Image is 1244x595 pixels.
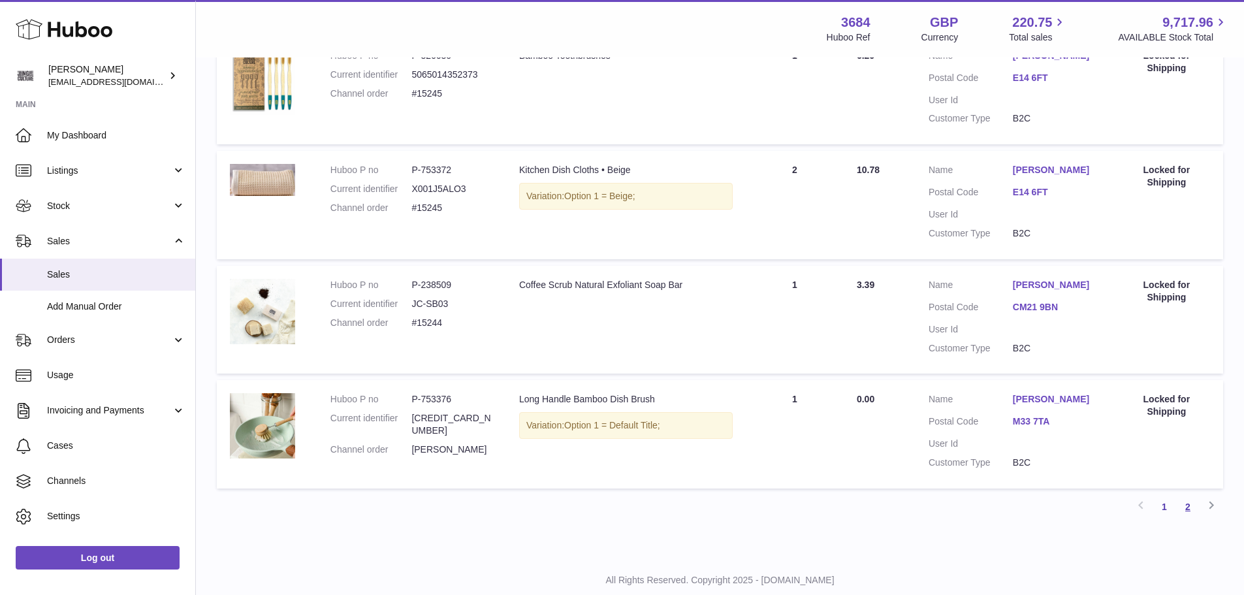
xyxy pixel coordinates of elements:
span: Invoicing and Payments [47,404,172,417]
div: Coffee Scrub Natural Exfoliant Soap Bar [519,279,733,291]
a: [PERSON_NAME] [1013,393,1097,406]
a: 2 [1176,495,1200,519]
div: Long Handle Bamboo Dish Brush [519,393,733,406]
dt: Name [929,393,1013,409]
a: M33 7TA [1013,415,1097,428]
span: 0.00 [857,394,874,404]
dd: P-753376 [411,393,493,406]
span: Cases [47,440,185,452]
div: Locked for Shipping [1123,50,1210,74]
dd: #15244 [411,317,493,329]
a: [PERSON_NAME] [1013,164,1097,176]
dt: Customer Type [929,227,1013,240]
span: Stock [47,200,172,212]
img: CoffeeScrubandExfoliantBar.jpg [230,279,295,344]
dt: Customer Type [929,342,1013,355]
span: Sales [47,268,185,281]
img: $_57.JPG [230,50,295,115]
dt: Channel order [330,317,412,329]
strong: 3684 [841,14,870,31]
dt: Postal Code [929,186,1013,202]
span: Usage [47,369,185,381]
p: All Rights Reserved. Copyright 2025 - [DOMAIN_NAME] [206,574,1234,587]
span: Listings [47,165,172,177]
img: 36841753441177.png [230,164,295,196]
div: Huboo Ref [827,31,870,44]
span: [EMAIL_ADDRESS][DOMAIN_NAME] [48,76,192,87]
dt: User Id [929,438,1013,450]
a: CM21 9BN [1013,301,1097,314]
span: Settings [47,510,185,523]
span: 10.78 [857,165,880,175]
strong: GBP [930,14,958,31]
div: Variation: [519,183,733,210]
dt: Postal Code [929,72,1013,88]
a: 220.75 Total sales [1009,14,1067,44]
img: 36841753440817.jpg [230,393,295,458]
dd: X001J5ALO3 [411,183,493,195]
span: Option 1 = Beige; [564,191,635,201]
span: Channels [47,475,185,487]
dt: Huboo P no [330,164,412,176]
a: E14 6FT [1013,186,1097,199]
span: Total sales [1009,31,1067,44]
a: Log out [16,546,180,570]
span: Orders [47,334,172,346]
a: [PERSON_NAME] [1013,279,1097,291]
dt: Channel order [330,202,412,214]
a: E14 6FT [1013,72,1097,84]
a: 9,717.96 AVAILABLE Stock Total [1118,14,1228,44]
span: Sales [47,235,172,248]
span: 9,717.96 [1162,14,1213,31]
div: Locked for Shipping [1123,164,1210,189]
span: Option 1 = Default Title; [564,420,660,430]
dd: B2C [1013,457,1097,469]
dd: B2C [1013,342,1097,355]
td: 1 [746,266,844,374]
span: 220.75 [1012,14,1052,31]
dt: User Id [929,94,1013,106]
div: Currency [921,31,959,44]
dd: JC-SB03 [411,298,493,310]
dd: [PERSON_NAME] [411,443,493,456]
dt: Postal Code [929,301,1013,317]
div: Locked for Shipping [1123,393,1210,418]
td: 2 [746,151,844,259]
dt: User Id [929,208,1013,221]
span: 3.39 [857,280,874,290]
dd: B2C [1013,227,1097,240]
dt: Current identifier [330,298,412,310]
div: [PERSON_NAME] [48,63,166,88]
dt: Current identifier [330,183,412,195]
dd: #15245 [411,202,493,214]
span: Add Manual Order [47,300,185,313]
span: My Dashboard [47,129,185,142]
span: AVAILABLE Stock Total [1118,31,1228,44]
div: Kitchen Dish Cloths • Beige [519,164,733,176]
dt: Huboo P no [330,393,412,406]
dd: #15245 [411,88,493,100]
div: Locked for Shipping [1123,279,1210,304]
dt: Customer Type [929,112,1013,125]
td: 1 [746,380,844,489]
dt: User Id [929,323,1013,336]
dd: [CREDIT_CARD_NUMBER] [411,412,493,437]
dd: B2C [1013,112,1097,125]
dt: Channel order [330,88,412,100]
dd: P-238509 [411,279,493,291]
dt: Channel order [330,443,412,456]
dt: Postal Code [929,415,1013,431]
span: 6.29 [857,50,874,61]
dt: Huboo P no [330,279,412,291]
dd: 5065014352373 [411,69,493,81]
dt: Current identifier [330,69,412,81]
dd: P-753372 [411,164,493,176]
dt: Name [929,279,1013,295]
td: 1 [746,37,844,145]
div: Variation: [519,412,733,439]
img: theinternationalventure@gmail.com [16,66,35,86]
a: 1 [1153,495,1176,519]
dt: Current identifier [330,412,412,437]
dt: Name [929,164,1013,180]
dt: Customer Type [929,457,1013,469]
